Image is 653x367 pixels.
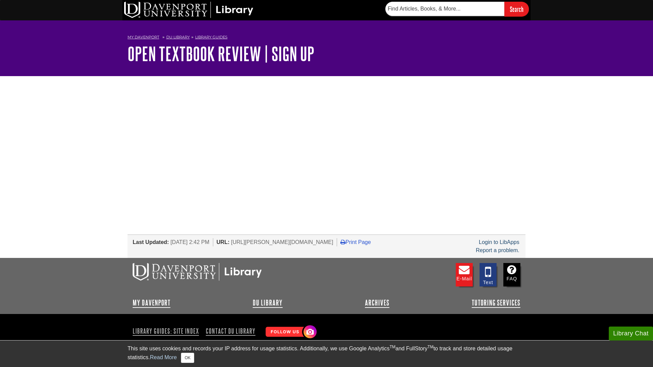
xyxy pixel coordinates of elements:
[476,247,519,253] a: Report a problem.
[128,33,525,43] nav: breadcrumb
[503,263,520,286] a: FAQ
[133,239,169,245] span: Last Updated:
[231,239,333,245] span: [URL][PERSON_NAME][DOMAIN_NAME]
[385,2,504,16] input: Find Articles, Books, & More...
[128,100,423,168] iframe: 71ffb18542b494d94388695e595f08d8
[203,325,258,337] a: Contact DU Library
[340,239,346,245] i: Print Page
[128,345,525,363] div: This site uses cookies and records your IP address for usage statistics. Additionally, we use Goo...
[150,354,177,360] a: Read More
[472,299,520,307] a: Tutoring Services
[456,263,473,286] a: E-mail
[195,35,228,39] a: Library Guides
[385,2,529,16] form: Searches DU Library's articles, books, and more
[262,322,318,342] img: Follow Us! Instagram
[128,43,314,64] a: Open Textbook Review | Sign Up
[124,2,253,18] img: DU Library
[181,353,194,363] button: Close
[609,327,653,340] button: Library Chat
[428,345,433,349] sup: TM
[504,2,529,16] input: Search
[253,299,283,307] a: DU Library
[479,239,519,245] a: Login to LibApps
[128,34,159,40] a: My Davenport
[389,345,395,349] sup: TM
[166,35,190,39] a: DU Library
[217,239,230,245] span: URL:
[480,263,497,286] a: Text
[340,239,371,245] a: Print Page
[133,299,170,307] a: My Davenport
[133,325,202,337] a: Library Guides: Site Index
[170,239,209,245] span: [DATE] 2:42 PM
[365,299,389,307] a: Archives
[133,263,262,281] img: DU Libraries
